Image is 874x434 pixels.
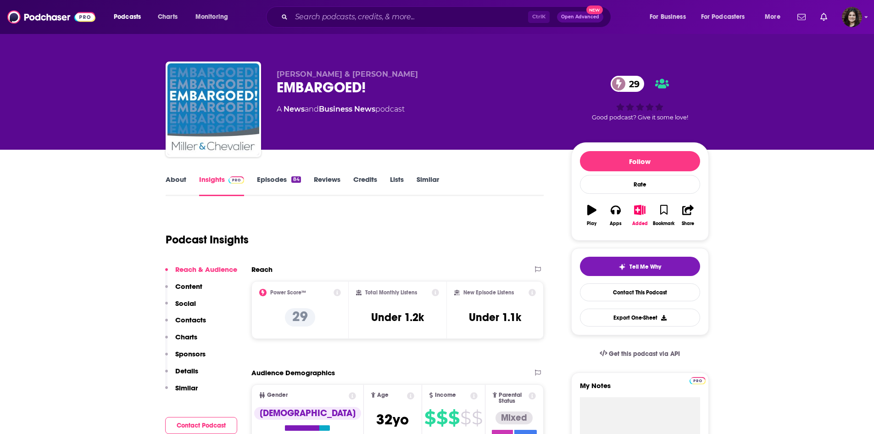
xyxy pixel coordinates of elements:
a: InsightsPodchaser Pro [199,175,245,196]
button: Details [165,366,198,383]
label: My Notes [580,381,700,397]
button: Social [165,299,196,316]
div: Added [632,221,648,226]
a: Lists [390,175,404,196]
button: Contacts [165,316,206,333]
div: Bookmark [653,221,674,226]
h1: Podcast Insights [166,233,249,247]
span: Tell Me Why [629,263,661,271]
span: Gender [267,392,288,398]
span: Income [435,392,456,398]
div: Share [682,221,694,226]
span: Charts [158,11,178,23]
span: and [305,105,319,113]
span: New [586,6,603,14]
span: Logged in as amandavpr [842,7,862,27]
button: Follow [580,151,700,171]
button: Bookmark [652,199,676,232]
a: Show notifications dropdown [794,9,809,25]
p: Content [175,282,202,291]
span: $ [460,411,471,425]
span: $ [448,411,459,425]
button: Play [580,199,604,232]
h2: New Episode Listens [463,289,514,296]
div: Mixed [495,411,533,424]
a: Show notifications dropdown [817,9,831,25]
h2: Power Score™ [270,289,306,296]
p: Sponsors [175,349,206,358]
button: Contact Podcast [165,417,237,434]
span: [PERSON_NAME] & [PERSON_NAME] [277,70,418,79]
span: Age [377,392,389,398]
h3: Under 1.2k [371,310,424,324]
a: Get this podcast via API [592,343,688,365]
button: Open AdvancedNew [557,11,603,23]
input: Search podcasts, credits, & more... [291,10,528,24]
p: Details [175,366,198,375]
button: Added [628,199,651,232]
span: $ [424,411,435,425]
span: Ctrl K [528,11,550,23]
p: Contacts [175,316,206,324]
button: open menu [695,10,758,24]
span: Podcasts [114,11,141,23]
button: open menu [643,10,697,24]
div: Apps [610,221,622,226]
button: open menu [189,10,240,24]
h3: Under 1.1k [469,310,521,324]
button: Reach & Audience [165,265,237,282]
h2: Reach [251,265,273,274]
p: 29 [285,308,315,327]
div: Search podcasts, credits, & more... [275,6,620,28]
button: Content [165,282,202,299]
img: Podchaser Pro [690,377,706,384]
a: Reviews [314,175,340,196]
button: Sponsors [165,349,206,366]
a: Pro website [690,376,706,384]
img: Podchaser - Follow, Share and Rate Podcasts [7,8,95,26]
div: Play [587,221,596,226]
button: Export One-Sheet [580,309,700,327]
h2: Audience Demographics [251,368,335,377]
span: For Podcasters [701,11,745,23]
a: Episodes84 [257,175,301,196]
span: Parental Status [499,392,527,404]
p: Charts [175,333,197,341]
a: Charts [152,10,183,24]
a: Contact This Podcast [580,283,700,301]
button: Charts [165,333,197,349]
a: Similar [417,175,439,196]
span: 29 [620,76,644,92]
p: Social [175,299,196,308]
button: open menu [758,10,792,24]
div: Rate [580,175,700,194]
button: Share [676,199,700,232]
a: News [284,105,305,113]
button: Apps [604,199,628,232]
div: 29Good podcast? Give it some love! [571,70,709,127]
span: More [765,11,780,23]
img: tell me why sparkle [618,263,626,271]
button: tell me why sparkleTell Me Why [580,257,700,276]
p: Reach & Audience [175,265,237,274]
h2: Total Monthly Listens [365,289,417,296]
a: 29 [611,76,644,92]
span: For Business [650,11,686,23]
div: 84 [291,176,301,183]
img: User Profile [842,7,862,27]
img: EMBARGOED! [167,63,259,155]
span: Monitoring [195,11,228,23]
p: Similar [175,383,198,392]
div: [DEMOGRAPHIC_DATA] [254,407,361,420]
span: $ [436,411,447,425]
img: Podchaser Pro [228,176,245,184]
div: A podcast [277,104,405,115]
a: About [166,175,186,196]
a: Credits [353,175,377,196]
a: Business News [319,105,375,113]
span: Get this podcast via API [609,350,680,358]
span: 32 yo [376,411,409,428]
span: Open Advanced [561,15,599,19]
